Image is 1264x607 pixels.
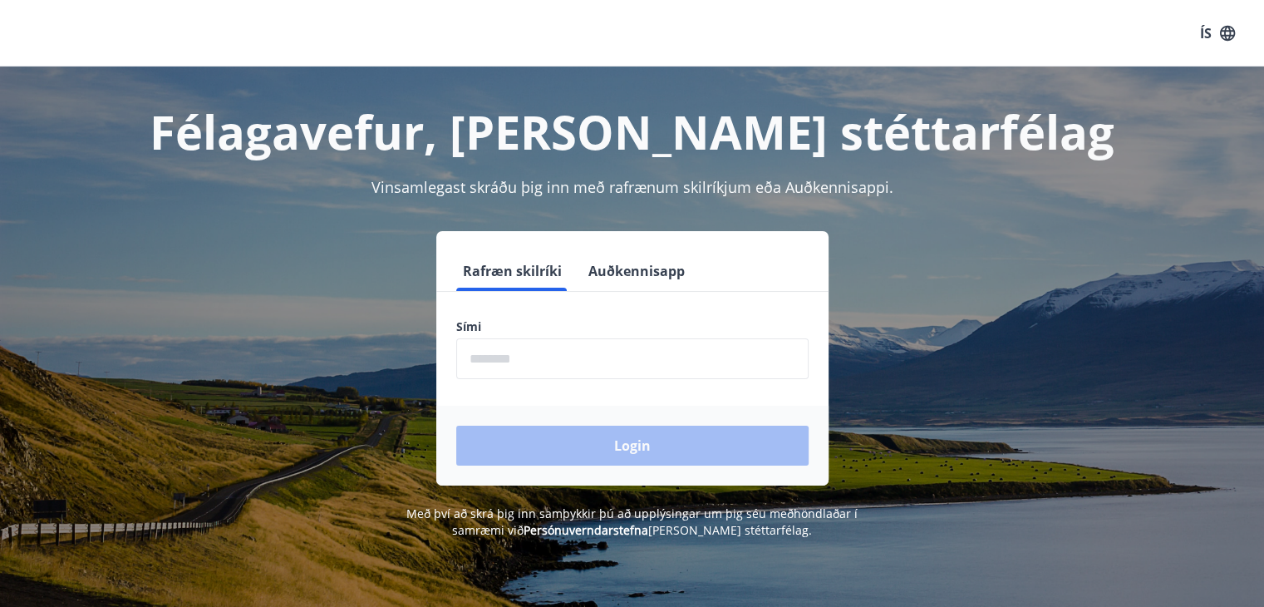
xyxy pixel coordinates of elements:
a: Persónuverndarstefna [524,522,648,538]
span: Með því að skrá þig inn samþykkir þú að upplýsingar um þig séu meðhöndlaðar í samræmi við [PERSON... [406,506,858,538]
h1: Félagavefur, [PERSON_NAME] stéttarfélag [54,100,1211,163]
button: Auðkennisapp [582,251,691,291]
span: Vinsamlegast skráðu þig inn með rafrænum skilríkjum eða Auðkennisappi. [371,177,893,197]
label: Sími [456,318,809,335]
button: Rafræn skilríki [456,251,568,291]
button: ÍS [1191,18,1244,48]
